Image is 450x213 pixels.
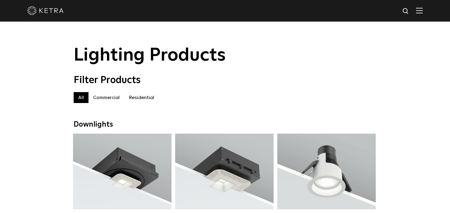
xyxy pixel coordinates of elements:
label: All [74,92,88,103]
img: search icon [402,8,410,15]
div: Downlights [74,120,377,129]
img: Hamburger%20Nav.svg [416,8,423,13]
label: Residential [124,92,159,103]
label: Commercial [88,92,124,103]
span: Lighting Products [74,46,226,65]
div: Filter Products [74,75,377,86]
img: ketra-logo-2019-white [27,6,64,15]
